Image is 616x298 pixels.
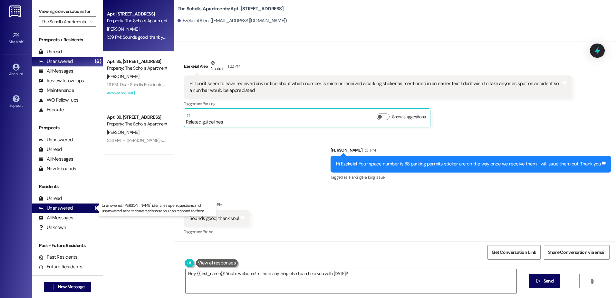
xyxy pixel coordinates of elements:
div: Unanswered [39,136,73,143]
span: Praise [203,229,213,234]
div: Apt. 39, [STREET_ADDRESS] [107,114,167,121]
div: New Inbounds [39,165,76,172]
a: Support [3,93,29,111]
div: Unread [39,48,62,55]
div: Escalate [39,106,64,113]
input: All communities [42,16,86,27]
button: Share Conversation via email [544,245,610,260]
img: ResiDesk Logo [9,5,23,17]
span: Share Conversation via email [548,249,605,256]
div: Unanswered [39,205,73,212]
div: Tagged as: [184,227,250,236]
div: Apt. [STREET_ADDRESS] [107,11,167,17]
b: The Scholls Apartments: Apt. [STREET_ADDRESS] [178,5,284,12]
div: Neutral [209,60,224,73]
div: Prospects + Residents [32,36,103,43]
div: 1:39 PM: Sounds good, thank you! [107,34,169,40]
div: [PERSON_NAME] [331,147,611,156]
div: Property: The Scholls Apartments [107,121,167,127]
p: Unanswered: [PERSON_NAME] identifies open questions and unanswered tenant conversations so you ca... [102,203,214,214]
div: Property: The Scholls Apartments [107,65,167,72]
i:  [536,279,541,284]
div: Future Residents [39,263,82,270]
div: (6) [93,203,103,213]
div: All Messages [39,156,73,163]
a: Site Visit • [3,30,29,47]
div: Ezekeial Aleo [184,201,250,210]
div: Unread [39,195,62,202]
span: Parking issue [362,174,385,180]
button: Send [529,274,560,288]
i:  [590,279,594,284]
div: Tagged as: [184,99,572,108]
div: WO Follow-ups [39,97,78,104]
a: Account [3,62,29,79]
div: Archived on [DATE] [106,89,167,97]
span: Get Conversation Link [492,249,536,256]
span: Parking , [349,174,362,180]
div: Hi Ezekeial, Your space number is 88 parking permits sticker are on the way once we receive them,... [336,161,601,167]
div: All Messages [39,214,73,221]
div: Apt. 35, [STREET_ADDRESS] [107,58,167,65]
span: Parking [203,101,215,106]
textarea: Hey {{first_name}}! You're welcome! Is there anything else I can help you with [DATE]? [186,269,516,293]
label: Show suggestions [392,114,426,120]
div: Tagged as: [331,173,611,182]
div: All Messages [39,68,73,74]
button: Get Conversation Link [487,245,540,260]
div: 1:31 PM [362,147,376,154]
span: Send [544,278,553,284]
span: • [23,39,24,43]
div: Unread [39,146,62,153]
div: 1:22 PM [226,63,240,70]
div: Maintenance [39,87,74,94]
div: (6) [93,56,103,66]
div: Past + Future Residents [32,242,103,249]
span: New Message [58,283,84,290]
button: New Message [44,282,91,292]
span: [PERSON_NAME] [107,74,139,79]
div: Sounds good, thank you! [189,215,239,222]
i:  [51,284,55,290]
div: Unanswered [39,58,73,65]
div: Related guidelines [186,114,223,125]
label: Viewing conversations for [39,6,96,16]
span: [PERSON_NAME] [107,26,139,32]
div: Review follow-ups [39,77,84,84]
div: Property: The Scholls Apartments [107,17,167,24]
div: Past Residents [39,254,78,261]
div: Prospects [32,124,103,131]
div: Ezekeial Aleo. ([EMAIL_ADDRESS][DOMAIN_NAME]) [178,17,287,24]
span: [PERSON_NAME] [107,129,139,135]
div: Hi I don't seem to have received any notice about which number is mine or received a parking stic... [189,80,562,94]
div: Residents [32,183,103,190]
div: Unknown [39,224,66,231]
i:  [89,19,93,24]
div: 2:31 PM: Hi [PERSON_NAME], your space is 102 [107,137,193,143]
div: Ezekeial Aleo [184,60,572,75]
